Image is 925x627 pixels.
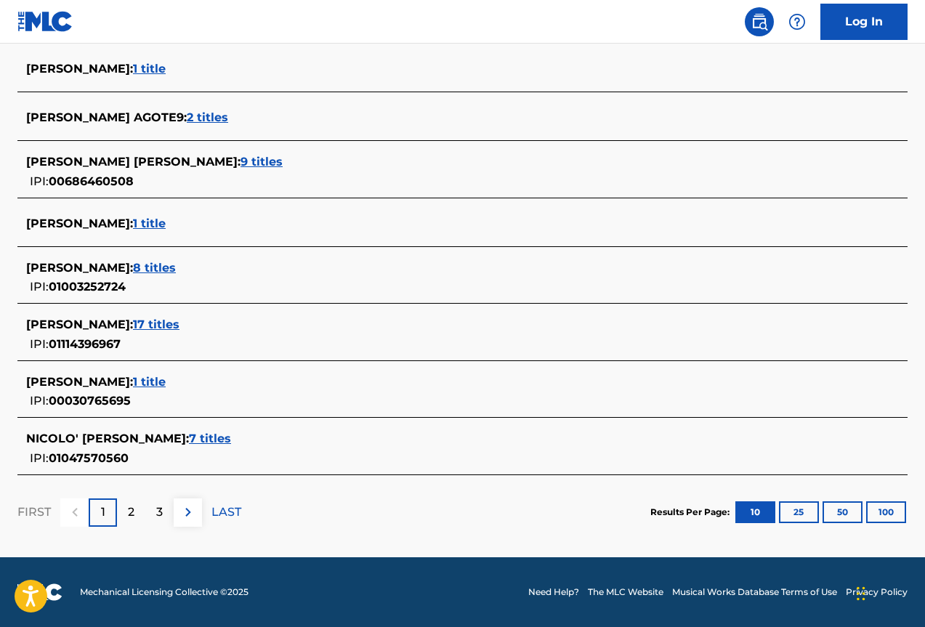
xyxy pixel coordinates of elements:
span: 1 title [133,62,166,76]
div: Widget de chat [852,557,925,627]
span: [PERSON_NAME] : [26,261,133,275]
p: Results Per Page: [650,506,733,519]
a: Log In [820,4,908,40]
span: 00030765695 [49,394,131,408]
p: LAST [211,503,241,521]
span: 1 title [133,217,166,230]
p: FIRST [17,503,51,521]
p: 3 [156,503,163,521]
img: help [788,13,806,31]
p: 2 [128,503,134,521]
a: Musical Works Database Terms of Use [672,586,837,599]
span: [PERSON_NAME] AGOTE9 : [26,110,187,124]
span: IPI: [30,174,49,188]
img: right [179,503,197,521]
button: 25 [779,501,819,523]
span: 01047570560 [49,451,129,465]
span: NICOLO' [PERSON_NAME] : [26,432,189,445]
img: search [751,13,768,31]
a: The MLC Website [588,586,663,599]
button: 10 [735,501,775,523]
span: IPI: [30,280,49,294]
a: Privacy Policy [846,586,908,599]
img: logo [17,583,62,601]
div: Help [783,7,812,36]
span: 8 titles [133,261,176,275]
span: 7 titles [189,432,231,445]
img: MLC Logo [17,11,73,32]
span: [PERSON_NAME] : [26,217,133,230]
span: 2 titles [187,110,228,124]
a: Need Help? [528,586,579,599]
span: IPI: [30,394,49,408]
span: IPI: [30,337,49,351]
span: 9 titles [241,155,283,169]
span: Mechanical Licensing Collective © 2025 [80,586,249,599]
a: Public Search [745,7,774,36]
span: 01114396967 [49,337,121,351]
span: 00686460508 [49,174,134,188]
iframe: Chat Widget [852,557,925,627]
button: 50 [823,501,863,523]
span: [PERSON_NAME] [PERSON_NAME] : [26,155,241,169]
span: [PERSON_NAME] : [26,375,133,389]
button: 100 [866,501,906,523]
span: 1 title [133,375,166,389]
span: [PERSON_NAME] : [26,62,133,76]
p: 1 [101,503,105,521]
span: IPI: [30,451,49,465]
span: [PERSON_NAME] : [26,317,133,331]
div: Arrastrar [857,572,865,615]
span: 01003252724 [49,280,126,294]
span: 17 titles [133,317,179,331]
